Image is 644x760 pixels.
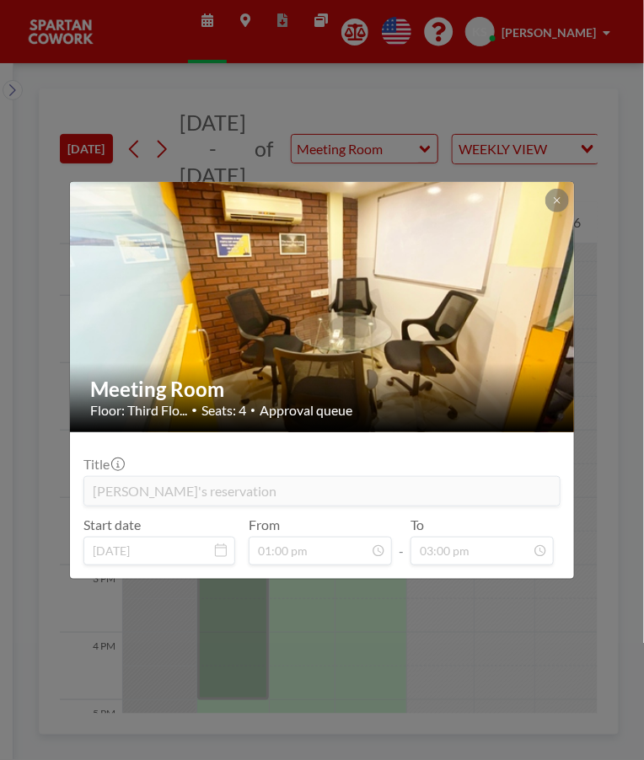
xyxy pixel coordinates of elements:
[70,117,576,496] img: 537.jpg
[249,516,280,533] label: From
[90,377,555,402] h2: Meeting Room
[83,456,123,473] label: Title
[201,402,246,419] span: Seats: 4
[191,404,197,416] span: •
[250,404,255,415] span: •
[260,402,352,419] span: Approval queue
[399,522,404,559] span: -
[84,477,560,506] input: (No title)
[411,516,424,533] label: To
[83,516,141,533] label: Start date
[90,402,187,419] span: Floor: Third Flo...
